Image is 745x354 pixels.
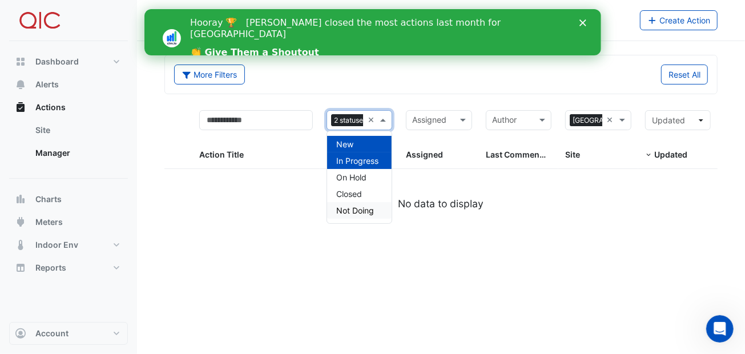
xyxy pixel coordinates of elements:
[15,79,26,90] app-icon: Alerts
[9,119,128,169] div: Actions
[9,256,128,279] button: Reports
[570,114,646,127] span: [GEOGRAPHIC_DATA]
[336,139,353,149] span: New
[9,73,128,96] button: Alerts
[15,262,26,273] app-icon: Reports
[9,96,128,119] button: Actions
[331,114,399,127] span: 2 statuses selected
[35,216,63,228] span: Meters
[15,56,26,67] app-icon: Dashboard
[327,131,392,223] div: Options List
[9,322,128,345] button: Account
[435,10,446,17] div: Close
[645,110,711,130] button: Updated
[336,172,367,182] span: On Hold
[15,216,26,228] app-icon: Meters
[14,9,65,32] img: Company Logo
[336,189,362,199] span: Closed
[46,38,175,50] a: 👏 Give Them a Shoutout
[486,150,552,159] span: Last Commented
[35,262,66,273] span: Reports
[9,234,128,256] button: Indoor Env
[653,115,686,125] span: Updated
[174,65,245,85] button: More Filters
[706,315,734,343] iframe: Intercom live chat
[199,150,244,159] span: Action Title
[9,211,128,234] button: Meters
[15,239,26,251] app-icon: Indoor Env
[9,188,128,211] button: Charts
[565,150,580,159] span: Site
[35,79,59,90] span: Alerts
[35,239,78,251] span: Indoor Env
[26,119,128,142] a: Site
[144,9,601,55] iframe: Intercom live chat banner
[26,142,128,164] a: Manager
[35,194,62,205] span: Charts
[368,114,377,127] span: Clear
[406,150,443,159] span: Assigned
[655,150,688,159] span: Updated
[336,156,378,166] span: In Progress
[640,10,718,30] button: Create Action
[607,114,617,127] span: Clear
[35,56,79,67] span: Dashboard
[35,328,69,339] span: Account
[661,65,708,85] button: Reset All
[15,102,26,113] app-icon: Actions
[35,102,66,113] span: Actions
[164,196,718,211] div: No data to display
[336,206,374,215] span: Not Doing
[15,194,26,205] app-icon: Charts
[9,50,128,73] button: Dashboard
